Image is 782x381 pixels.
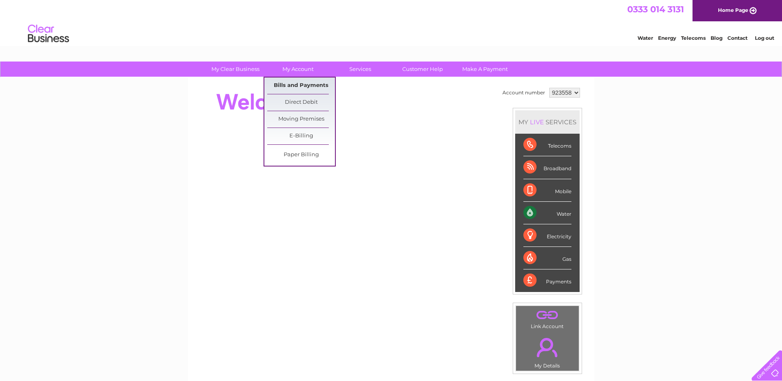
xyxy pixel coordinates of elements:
[516,306,579,331] td: Link Account
[638,35,653,41] a: Water
[326,62,394,77] a: Services
[681,35,706,41] a: Telecoms
[267,128,335,144] a: E-Billing
[727,35,748,41] a: Contact
[711,35,722,41] a: Blog
[523,224,571,247] div: Electricity
[500,86,547,100] td: Account number
[267,111,335,128] a: Moving Premises
[518,333,577,362] a: .
[523,247,571,269] div: Gas
[518,308,577,322] a: .
[264,62,332,77] a: My Account
[267,147,335,163] a: Paper Billing
[755,35,774,41] a: Log out
[658,35,676,41] a: Energy
[523,202,571,224] div: Water
[451,62,519,77] a: Make A Payment
[202,62,269,77] a: My Clear Business
[515,110,580,134] div: MY SERVICES
[523,269,571,292] div: Payments
[523,156,571,179] div: Broadband
[389,62,456,77] a: Customer Help
[516,331,579,371] td: My Details
[523,134,571,156] div: Telecoms
[197,5,585,40] div: Clear Business is a trading name of Verastar Limited (registered in [GEOGRAPHIC_DATA] No. 3667643...
[523,179,571,202] div: Mobile
[267,94,335,111] a: Direct Debit
[528,118,546,126] div: LIVE
[267,78,335,94] a: Bills and Payments
[28,21,69,46] img: logo.png
[627,4,684,14] a: 0333 014 3131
